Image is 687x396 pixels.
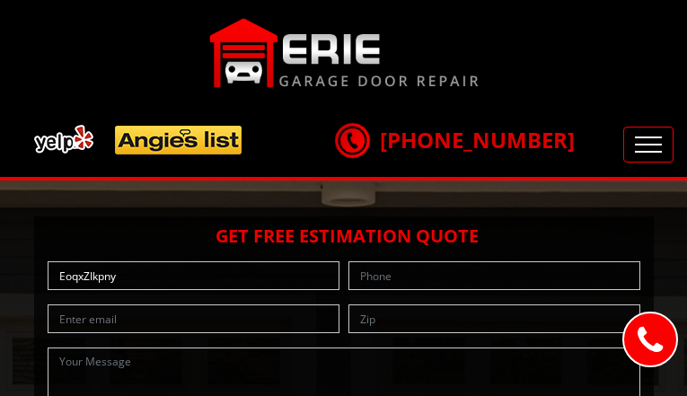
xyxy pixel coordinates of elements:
[335,125,575,154] a: [PHONE_NUMBER]
[209,18,479,88] img: Erie.png
[48,261,339,290] input: Name
[43,225,645,247] h2: Get Free Estimation Quote
[330,118,374,163] img: call.png
[27,118,250,162] img: add.png
[348,304,640,333] input: Zip
[48,304,339,333] input: Enter email
[348,261,640,290] input: Phone
[623,127,674,163] button: Toggle navigation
